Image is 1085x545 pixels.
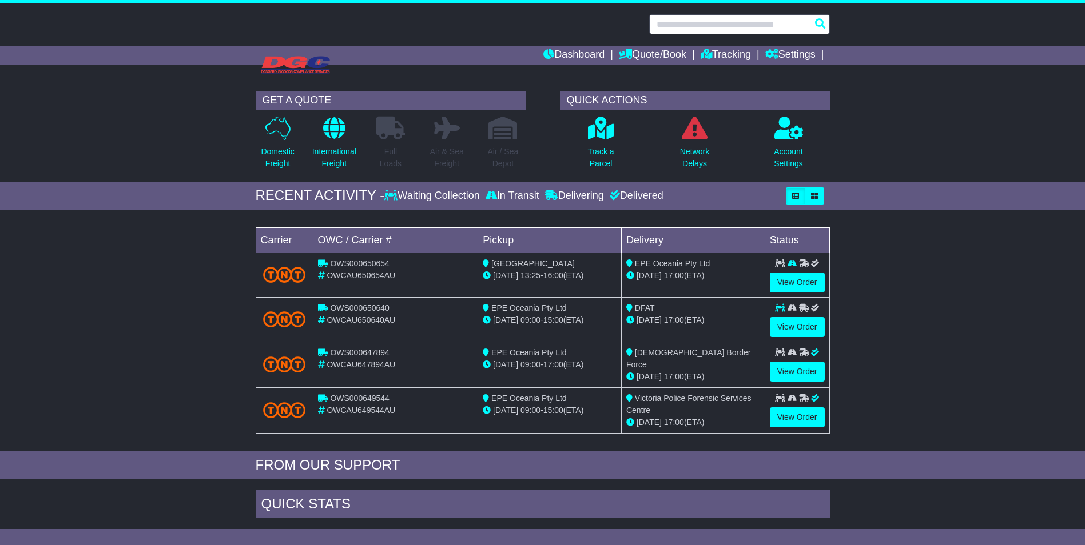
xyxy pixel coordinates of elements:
[330,303,390,312] span: OWS000650640
[774,146,803,170] p: Account Settings
[493,315,518,324] span: [DATE]
[483,190,542,202] div: In Transit
[256,227,313,253] td: Carrier
[626,371,760,383] div: (ETA)
[664,372,684,381] span: 17:00
[327,406,395,415] span: OWCAU649544AU
[765,46,816,65] a: Settings
[261,146,294,170] p: Domestic Freight
[493,271,518,280] span: [DATE]
[263,267,306,282] img: TNT_Domestic.png
[520,360,540,369] span: 09:00
[637,271,662,280] span: [DATE]
[770,317,825,337] a: View Order
[542,190,607,202] div: Delivering
[483,270,617,282] div: - (ETA)
[263,356,306,372] img: TNT_Domestic.png
[330,348,390,357] span: OWS000647894
[478,227,622,253] td: Pickup
[327,360,395,369] span: OWCAU647894AU
[493,360,518,369] span: [DATE]
[256,91,526,110] div: GET A QUOTE
[483,404,617,416] div: - (ETA)
[483,314,617,326] div: - (ETA)
[619,46,686,65] a: Quote/Book
[765,227,829,253] td: Status
[770,362,825,382] a: View Order
[491,394,567,403] span: EPE Oceania Pty Ltd
[256,457,830,474] div: FROM OUR SUPPORT
[626,270,760,282] div: (ETA)
[607,190,663,202] div: Delivered
[376,146,405,170] p: Full Loads
[626,394,752,415] span: Victoria Police Forensic Services Centre
[701,46,751,65] a: Tracking
[626,416,760,428] div: (ETA)
[543,406,563,415] span: 15:00
[626,348,750,369] span: [DEMOGRAPHIC_DATA] Border Force
[491,303,567,312] span: EPE Oceania Pty Ltd
[312,146,356,170] p: International Freight
[327,315,395,324] span: OWCAU650640AU
[770,407,825,427] a: View Order
[637,372,662,381] span: [DATE]
[543,271,563,280] span: 16:00
[263,311,306,327] img: TNT_Domestic.png
[543,315,563,324] span: 15:00
[587,116,614,176] a: Track aParcel
[560,91,830,110] div: QUICK ACTIONS
[635,303,655,312] span: DFAT
[327,271,395,280] span: OWCAU650654AU
[313,227,478,253] td: OWC / Carrier #
[679,116,710,176] a: NetworkDelays
[637,315,662,324] span: [DATE]
[664,418,684,427] span: 17:00
[520,406,540,415] span: 09:00
[483,359,617,371] div: - (ETA)
[520,271,540,280] span: 13:25
[256,187,385,204] div: RECENT ACTIVITY -
[493,406,518,415] span: [DATE]
[312,116,357,176] a: InternationalFreight
[260,116,295,176] a: DomesticFreight
[430,146,464,170] p: Air & Sea Freight
[330,259,390,268] span: OWS000650654
[621,227,765,253] td: Delivery
[491,259,575,268] span: [GEOGRAPHIC_DATA]
[770,272,825,292] a: View Order
[488,146,519,170] p: Air / Sea Depot
[637,418,662,427] span: [DATE]
[256,490,830,521] div: Quick Stats
[543,360,563,369] span: 17:00
[491,348,567,357] span: EPE Oceania Pty Ltd
[263,402,306,418] img: TNT_Domestic.png
[587,146,614,170] p: Track a Parcel
[680,146,709,170] p: Network Delays
[626,314,760,326] div: (ETA)
[773,116,804,176] a: AccountSettings
[330,394,390,403] span: OWS000649544
[384,190,482,202] div: Waiting Collection
[520,315,540,324] span: 09:00
[543,46,605,65] a: Dashboard
[664,315,684,324] span: 17:00
[635,259,710,268] span: EPE Oceania Pty Ltd
[664,271,684,280] span: 17:00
